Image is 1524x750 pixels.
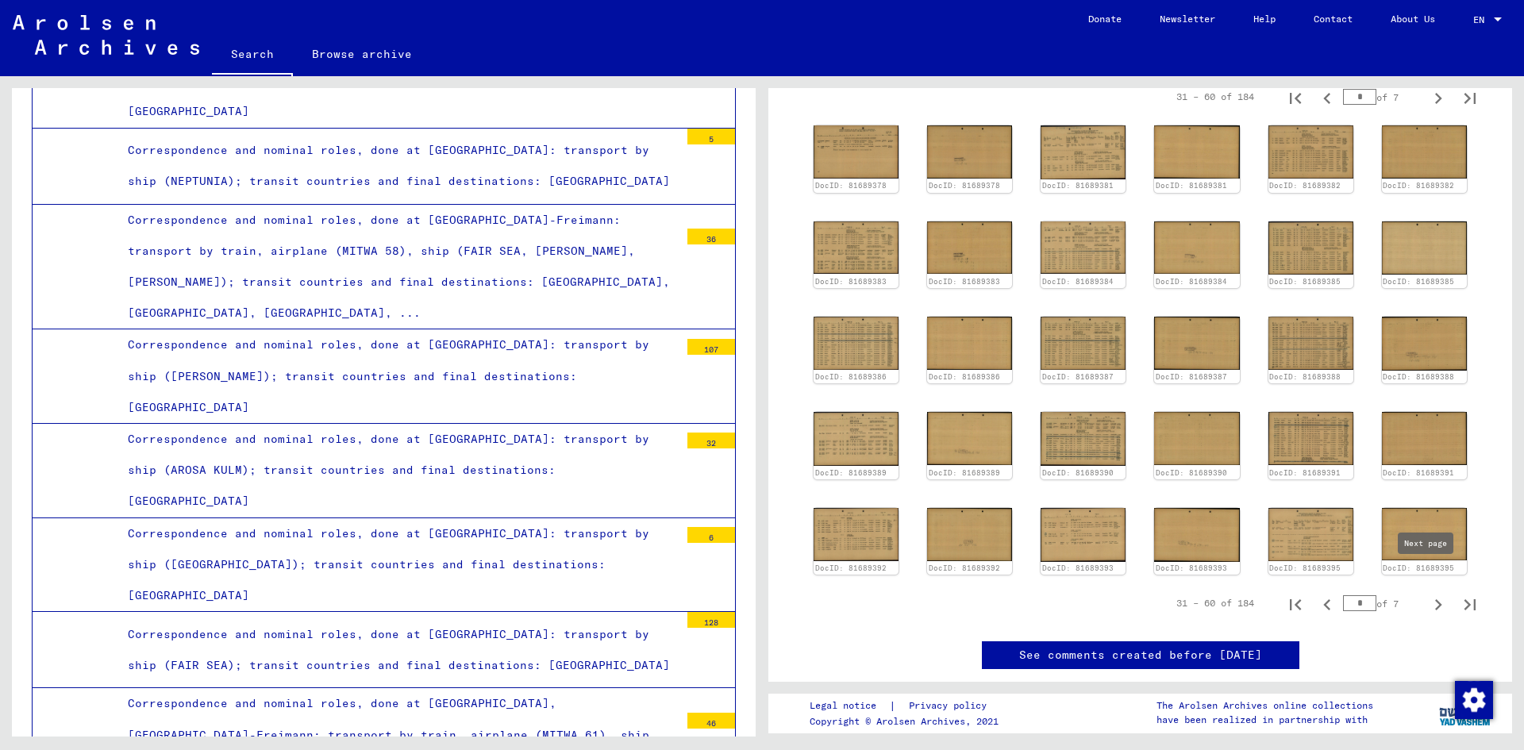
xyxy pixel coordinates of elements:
div: 31 – 60 of 184 [1176,90,1254,104]
img: 002.jpg [1154,508,1239,562]
img: Change consent [1455,681,1493,719]
a: Privacy policy [896,698,1006,714]
div: 32 [687,433,735,448]
img: 001.jpg [1268,317,1353,370]
div: 5 [687,129,735,144]
a: DocID: 81689389 [815,468,887,477]
div: 46 [687,713,735,729]
img: 002.jpg [1382,508,1467,560]
button: Previous page [1311,81,1343,113]
a: DocID: 81689381 [1156,181,1227,190]
a: DocID: 81689382 [1269,181,1341,190]
a: DocID: 81689390 [1042,468,1114,477]
a: See comments created before [DATE] [1019,647,1262,663]
img: 001.jpg [1041,125,1126,179]
img: 001.jpg [814,125,899,178]
a: DocID: 81689384 [1042,277,1114,286]
a: DocID: 81689391 [1383,468,1454,477]
img: 001.jpg [814,508,899,562]
img: 001.jpg [1268,125,1353,179]
a: DocID: 81689378 [929,181,1000,190]
img: 002.jpg [1154,125,1239,179]
img: 002.jpg [1154,412,1239,465]
img: 002.jpg [927,508,1012,561]
button: First page [1280,81,1311,113]
img: yv_logo.png [1436,693,1495,733]
a: DocID: 81689385 [1269,277,1341,286]
img: 002.jpg [927,221,1012,274]
img: 001.jpg [1041,317,1126,370]
img: 001.jpg [1041,508,1126,562]
button: Last page [1454,587,1486,619]
div: of 7 [1343,90,1422,105]
p: The Arolsen Archives online collections [1156,698,1373,713]
img: 001.jpg [814,317,899,370]
a: DocID: 81689381 [1042,181,1114,190]
button: Last page [1454,81,1486,113]
button: Next page [1422,81,1454,113]
img: 001.jpg [1268,508,1353,561]
div: | [810,698,1006,714]
a: DocID: 81689388 [1269,372,1341,381]
a: Search [212,35,293,76]
img: 002.jpg [1154,221,1239,275]
div: of 7 [1343,596,1422,611]
button: Next page [1422,587,1454,619]
div: 31 – 60 of 184 [1176,596,1254,610]
a: DocID: 81689392 [815,563,887,572]
img: 001.jpg [1041,221,1126,275]
a: DocID: 81689384 [1156,277,1227,286]
div: Correspondence and nominal roles, done at [GEOGRAPHIC_DATA]-Freimann: transport by train, airplan... [116,205,679,329]
a: DocID: 81689393 [1042,563,1114,572]
a: DocID: 81689387 [1042,372,1114,381]
div: Correspondence and nominal roles, done at [GEOGRAPHIC_DATA]: transport by ship (NEPTUNIA); transi... [116,135,679,197]
div: Correspondence and nominal roles, done at [GEOGRAPHIC_DATA]: transport by ship (AROSA KULM); tran... [116,424,679,517]
div: 6 [687,527,735,543]
img: 001.jpg [1268,221,1353,275]
a: Browse archive [293,35,431,73]
img: 001.jpg [814,221,899,275]
a: DocID: 81689393 [1156,563,1227,572]
img: Arolsen_neg.svg [13,15,199,55]
a: DocID: 81689390 [1156,468,1227,477]
img: 001.jpg [814,412,899,466]
img: 002.jpg [927,317,1012,370]
button: First page [1280,587,1311,619]
a: DocID: 81689395 [1383,563,1454,572]
a: DocID: 81689386 [815,372,887,381]
div: Correspondence and nominal roles, done at [GEOGRAPHIC_DATA]: transport by ship ([GEOGRAPHIC_DATA]... [116,518,679,612]
a: Legal notice [810,698,889,714]
img: 002.jpg [1154,317,1239,370]
div: Correspondence and nominal roles, done at [GEOGRAPHIC_DATA]: transport by ship ([PERSON_NAME]); t... [116,329,679,423]
a: DocID: 81689378 [815,181,887,190]
a: DocID: 81689395 [1269,563,1341,572]
img: 001.jpg [1268,412,1353,465]
div: 36 [687,229,735,244]
a: DocID: 81689385 [1383,277,1454,286]
button: Previous page [1311,587,1343,619]
span: EN [1473,14,1491,25]
div: Correspondence and nominal roles, done at [GEOGRAPHIC_DATA]: transport by ship (FAIR SEA); transi... [116,619,679,681]
img: 002.jpg [927,412,1012,465]
div: 107 [687,339,735,355]
a: DocID: 81689386 [929,372,1000,381]
a: DocID: 81689383 [929,277,1000,286]
a: DocID: 81689387 [1156,372,1227,381]
div: 128 [687,612,735,628]
p: have been realized in partnership with [1156,713,1373,727]
a: DocID: 81689392 [929,563,1000,572]
img: 002.jpg [1382,317,1467,371]
a: DocID: 81689388 [1383,372,1454,381]
a: DocID: 81689383 [815,277,887,286]
img: 002.jpg [927,125,1012,179]
a: DocID: 81689382 [1383,181,1454,190]
div: Change consent [1454,680,1492,718]
a: DocID: 81689389 [929,468,1000,477]
a: DocID: 81689391 [1269,468,1341,477]
p: Copyright © Arolsen Archives, 2021 [810,714,1006,729]
img: 002.jpg [1382,221,1467,275]
img: 002.jpg [1382,412,1467,465]
img: 002.jpg [1382,125,1467,179]
img: 001.jpg [1041,412,1126,466]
